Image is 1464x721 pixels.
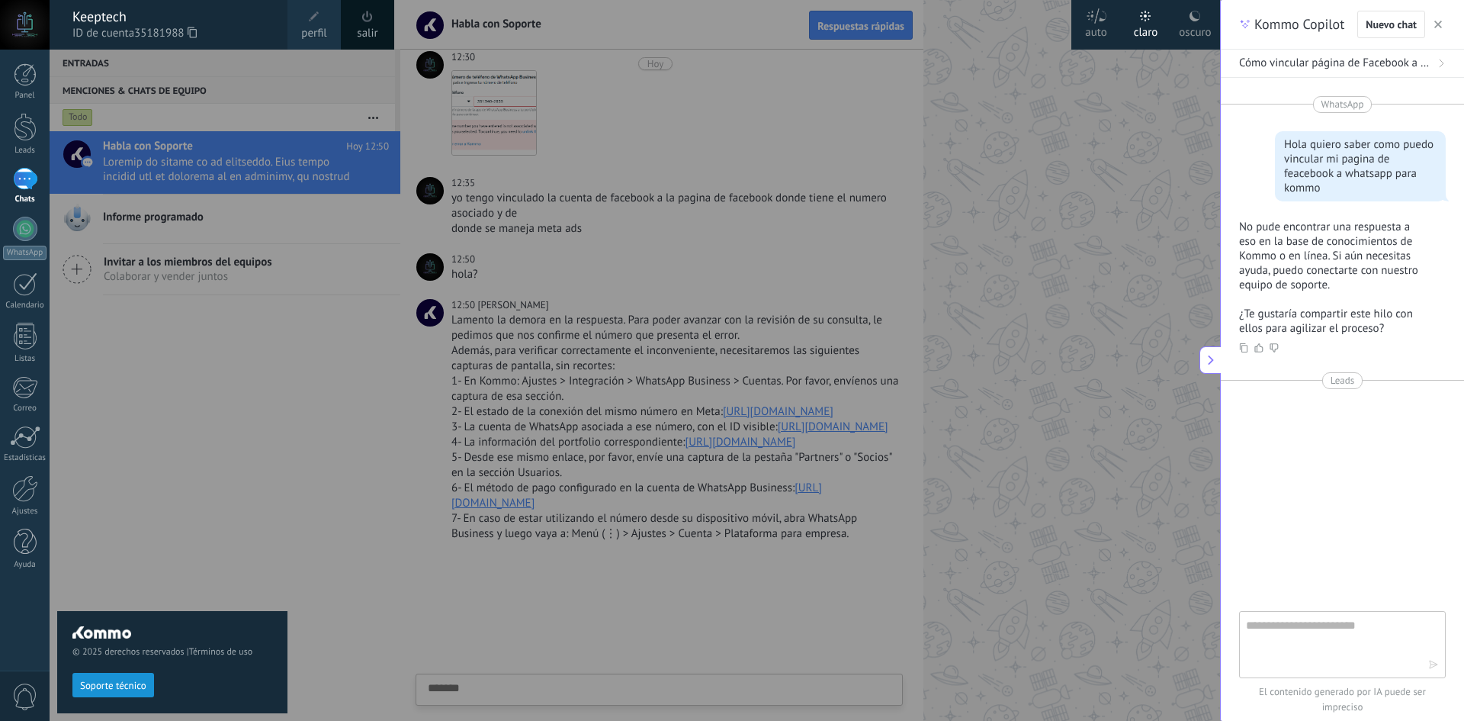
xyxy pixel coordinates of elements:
[134,25,197,42] span: 35181988
[189,646,252,658] a: Términos de uso
[3,507,47,517] div: Ajustes
[3,91,47,101] div: Panel
[1284,137,1437,195] div: Hola quiero saber como puedo vincular mi pagina de feacebook a whatsapp para kommo
[1366,19,1417,30] span: Nuevo chat
[1254,15,1344,34] span: Kommo Copilot
[1085,10,1107,50] div: auto
[72,673,154,697] button: Soporte técnico
[3,301,47,311] div: Calendario
[1357,11,1425,38] button: Nuevo chat
[3,195,47,204] div: Chats
[72,25,272,42] span: ID de cuenta
[3,560,47,570] div: Ayuda
[3,404,47,414] div: Correo
[3,354,47,364] div: Listas
[3,246,47,260] div: WhatsApp
[80,681,146,691] span: Soporte técnico
[72,679,154,690] a: Soporte técnico
[1239,684,1446,715] span: El contenido generado por IA puede ser impreciso
[1331,373,1354,388] span: Leads
[357,25,377,42] a: salir
[1239,56,1433,71] span: Cómo vincular página de Facebook a WhatsApp para Kommo
[1239,307,1427,336] p: ¿Te gustaría compartir este hilo con ellos para agilizar el proceso?
[1239,220,1427,292] p: No pude encontrar una respuesta a eso en la base de conocimientos de Kommo o en línea. Si aún nec...
[1134,10,1158,50] div: claro
[1179,10,1211,50] div: oscuro
[72,646,272,658] span: © 2025 derechos reservados |
[1221,50,1464,78] button: Cómo vincular página de Facebook a WhatsApp para Kommo
[1321,97,1364,112] span: WhatsApp
[3,453,47,463] div: Estadísticas
[3,146,47,156] div: Leads
[301,25,326,42] span: perfil
[72,8,272,25] div: Keeptech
